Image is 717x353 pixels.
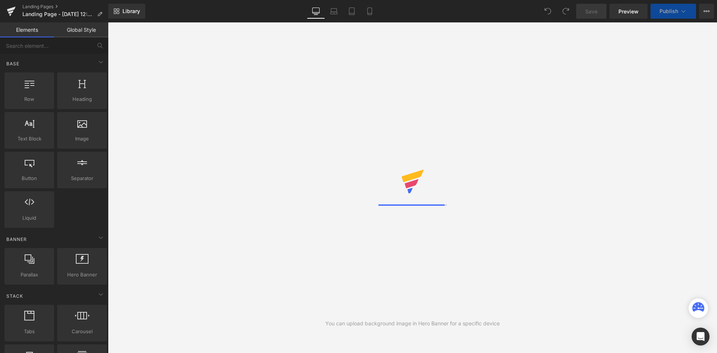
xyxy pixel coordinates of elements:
span: Library [122,8,140,15]
a: Laptop [325,4,343,19]
span: Row [7,95,52,103]
a: Landing Pages [22,4,108,10]
a: Desktop [307,4,325,19]
span: Tabs [7,328,52,335]
a: Mobile [361,4,379,19]
button: Publish [651,4,696,19]
button: More [699,4,714,19]
span: Heading [59,95,105,103]
span: Stack [6,292,24,300]
div: Open Intercom Messenger [692,328,710,346]
span: Hero Banner [59,271,105,279]
span: Image [59,135,105,143]
button: Redo [558,4,573,19]
a: Global Style [54,22,108,37]
span: Save [585,7,597,15]
span: Publish [659,8,678,14]
span: Base [6,60,20,67]
a: Preview [609,4,648,19]
span: Liquid [7,214,52,222]
span: Carousel [59,328,105,335]
button: Undo [540,4,555,19]
a: New Library [108,4,145,19]
span: Separator [59,174,105,182]
span: Button [7,174,52,182]
span: Banner [6,236,28,243]
span: Parallax [7,271,52,279]
span: Preview [618,7,639,15]
a: Tablet [343,4,361,19]
div: You can upload background image in Hero Banner for a specific device [325,319,500,328]
span: Landing Page - [DATE] 12:18:50 [22,11,94,17]
span: Text Block [7,135,52,143]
